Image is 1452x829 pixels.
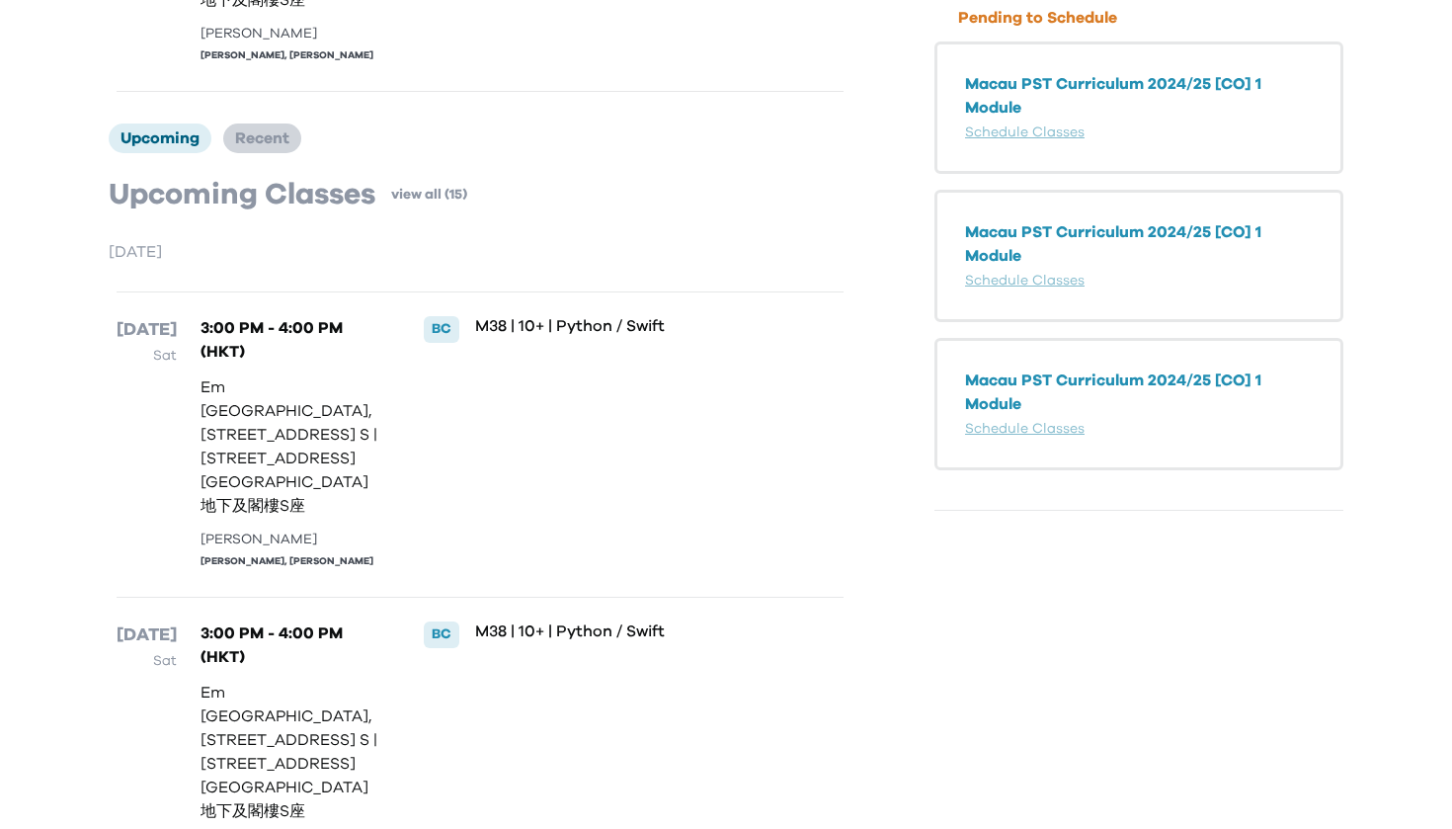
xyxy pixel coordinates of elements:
div: [PERSON_NAME], [PERSON_NAME] [201,48,382,63]
p: Sat [117,344,177,368]
span: Upcoming [121,130,200,146]
p: [DATE] [117,316,177,344]
div: [PERSON_NAME] [201,530,382,550]
a: Schedule Classes [965,422,1085,436]
a: Schedule Classes [965,125,1085,139]
div: [PERSON_NAME] [201,24,382,44]
p: Macau PST Curriculum 2024/25 [CO] 1 Module [965,72,1313,120]
p: Macau PST Curriculum 2024/25 [CO] 1 Module [965,220,1313,268]
p: [DATE] [109,240,851,264]
p: 3:00 PM - 4:00 PM (HKT) [201,316,382,364]
a: Schedule Classes [965,274,1085,288]
p: Em [GEOGRAPHIC_DATA], [STREET_ADDRESS] S | [STREET_ADDRESS][GEOGRAPHIC_DATA]地下及閣樓S座 [201,681,382,823]
p: M38 | 10+ | Python / Swift [475,622,778,641]
div: [PERSON_NAME], [PERSON_NAME] [201,554,382,569]
p: Upcoming Classes [109,177,375,212]
p: Em [GEOGRAPHIC_DATA], [STREET_ADDRESS] S | [STREET_ADDRESS][GEOGRAPHIC_DATA]地下及閣樓S座 [201,375,382,518]
p: Macau PST Curriculum 2024/25 [CO] 1 Module [965,369,1313,416]
a: view all (15) [391,185,467,205]
div: BC [424,622,459,647]
p: Pending to Schedule [958,6,1343,30]
p: Sat [117,649,177,673]
span: Recent [235,130,289,146]
p: 3:00 PM - 4:00 PM (HKT) [201,622,382,669]
div: BC [424,316,459,342]
p: M38 | 10+ | Python / Swift [475,316,778,336]
p: [DATE] [117,622,177,649]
